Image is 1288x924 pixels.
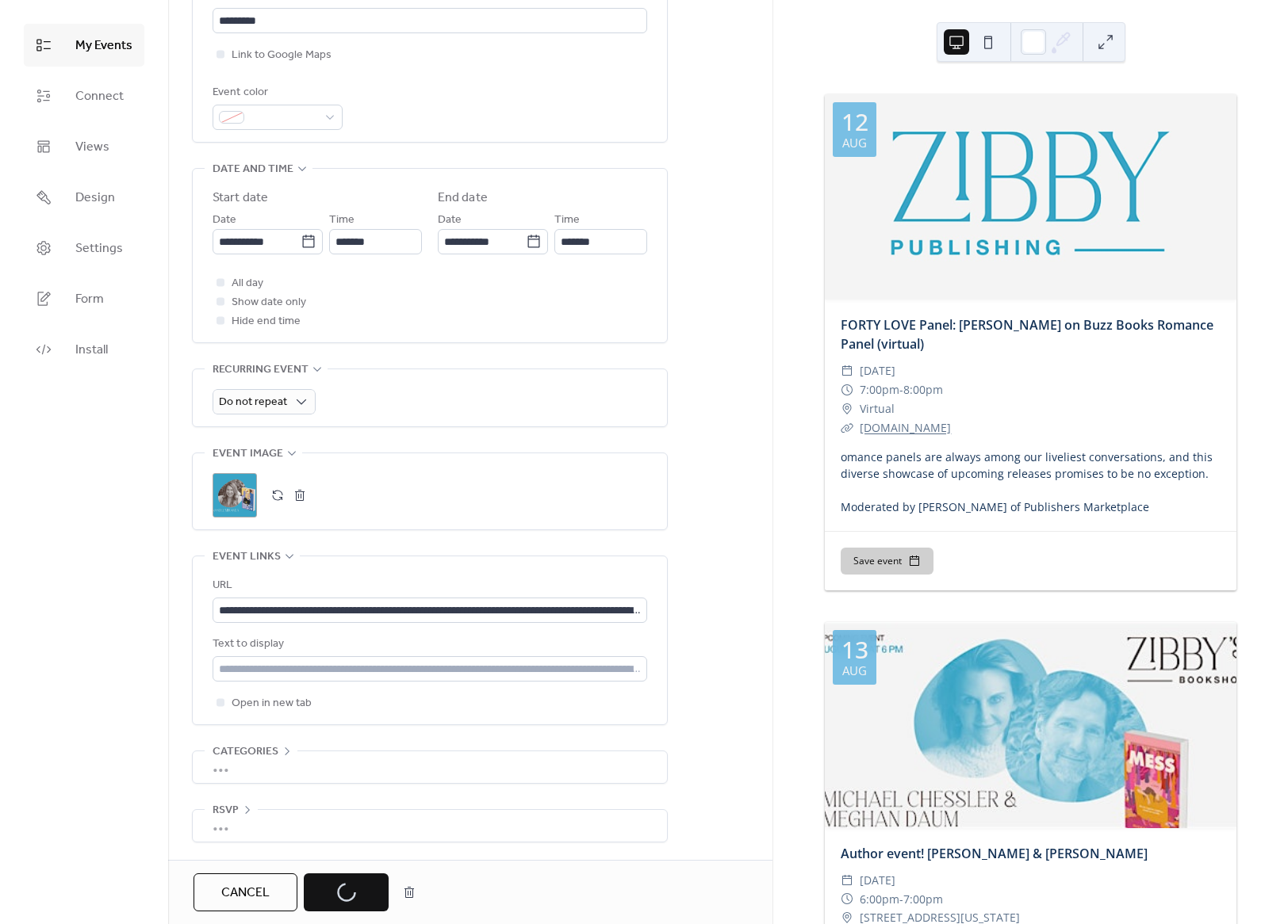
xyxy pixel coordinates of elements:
div: 12 [841,110,868,134]
span: 6:00pm [860,890,899,909]
span: Link to Google Maps [232,46,332,65]
span: 8:00pm [903,380,943,399]
div: ••• [193,751,667,783]
span: Categories [213,743,278,762]
a: Design [24,176,144,219]
a: Author event! [PERSON_NAME] & [PERSON_NAME] [841,845,1148,862]
a: Settings [24,227,144,269]
span: Settings [75,239,123,258]
span: Date [213,211,236,230]
div: Aug [842,665,867,677]
span: Install [75,341,108,360]
a: [DOMAIN_NAME] [860,420,951,435]
div: ​ [841,361,853,380]
div: ​ [841,871,853,890]
a: Form [24,277,144,320]
span: Hide end time [232,312,301,331]
span: - [899,380,903,399]
div: ••• [193,810,667,842]
span: Form [75,290,104,309]
div: Aug [842,137,867,149]
div: URL [213,576,644,595]
a: Install [24,328,144,371]
span: Connect [75,87,124,106]
span: Date and time [213,160,293,179]
span: 7:00pm [903,890,943,909]
span: Time [329,211,355,230]
span: Time [554,211,580,230]
span: Recurring event [213,361,309,380]
span: 7:00pm [860,380,899,399]
span: My Events [75,36,132,55]
span: Do not repeat [219,391,287,413]
div: End date [438,189,488,208]
div: Text to display [213,635,644,654]
span: Event links [213,548,281,567]
span: Design [75,189,115,208]
span: Event image [213,445,283,464]
span: - [899,890,903,909]
div: omance panels are always among our liveliest conversations, and this diverse showcase of upcoming... [825,449,1236,515]
span: Virtual [860,399,895,418]
div: ​ [841,890,853,909]
span: [DATE] [860,871,895,890]
div: 13 [841,638,868,662]
div: ​ [841,380,853,399]
span: [DATE] [860,361,895,380]
div: Event color [213,83,339,102]
span: Open in new tab [232,694,312,713]
button: Cancel [194,873,297,911]
a: Views [24,125,144,168]
div: ​ [841,399,853,418]
span: Show date only [232,293,306,312]
button: Save event [841,548,933,575]
span: Date [438,211,462,230]
div: ​ [841,418,853,437]
span: All day [232,274,263,293]
div: ; [213,473,257,517]
a: FORTY LOVE Panel: [PERSON_NAME] on Buzz Books Romance Panel (virtual) [841,316,1213,353]
span: Views [75,138,109,157]
span: RSVP [213,801,239,820]
span: Cancel [221,884,270,903]
div: Start date [213,189,268,208]
a: My Events [24,24,144,67]
a: Connect [24,74,144,117]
